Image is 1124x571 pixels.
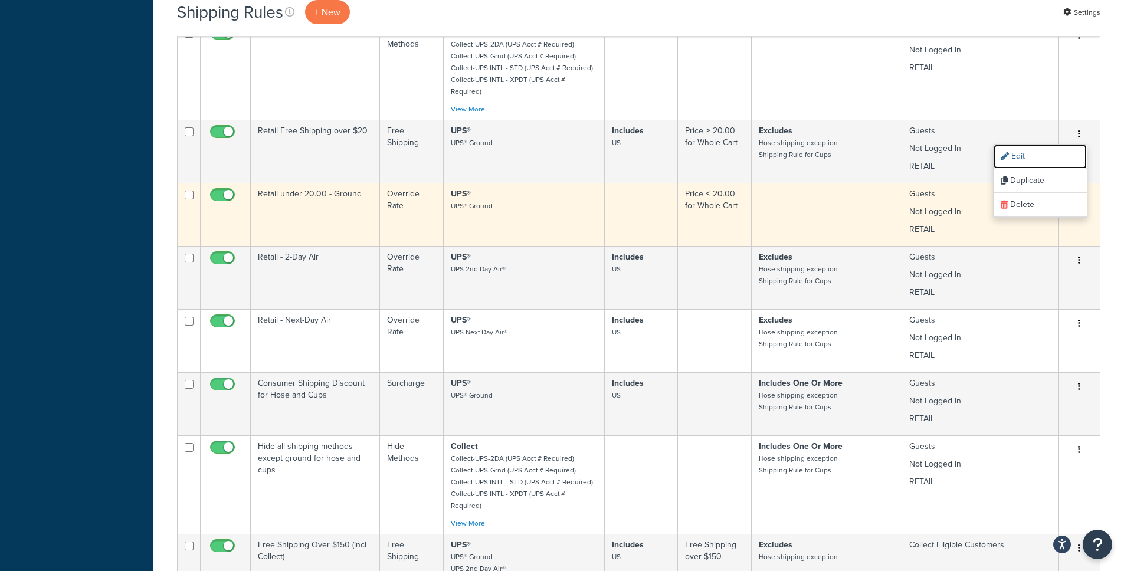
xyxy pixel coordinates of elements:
[251,309,380,372] td: Retail - Next-Day Air
[612,251,644,263] strong: Includes
[759,377,843,389] strong: Includes One Or More
[759,440,843,452] strong: Includes One Or More
[1063,4,1100,21] a: Settings
[451,201,493,211] small: UPS® Ground
[612,327,621,337] small: US
[612,314,644,326] strong: Includes
[451,104,485,114] a: View More
[451,39,593,97] small: Collect-UPS-2DA (UPS Acct # Required) Collect-UPS-Grnd (UPS Acct # Required) Collect-UPS INTL - S...
[380,183,444,246] td: Override Rate
[612,124,644,137] strong: Includes
[251,183,380,246] td: Retail under 20.00 - Ground
[251,21,380,120] td: Retail Hide Shipping Methods
[994,193,1087,217] a: Delete
[759,124,792,137] strong: Excludes
[902,183,1059,246] td: Guests
[902,435,1059,534] td: Guests
[380,21,444,120] td: Hide Methods
[380,309,444,372] td: Override Rate
[759,264,838,286] small: Hose shipping exception Shipping Rule for Cups
[451,188,471,200] strong: UPS®
[902,21,1059,120] td: Guests
[909,44,1051,56] p: Not Logged In
[451,137,493,148] small: UPS® Ground
[251,435,380,534] td: Hide all shipping methods except ground for hose and cups
[451,314,471,326] strong: UPS®
[451,251,471,263] strong: UPS®
[909,224,1051,235] p: RETAIL
[759,539,792,551] strong: Excludes
[451,124,471,137] strong: UPS®
[909,143,1051,155] p: Not Logged In
[251,120,380,183] td: Retail Free Shipping over $20
[759,327,838,349] small: Hose shipping exception Shipping Rule for Cups
[612,377,644,389] strong: Includes
[902,309,1059,372] td: Guests
[902,246,1059,309] td: Guests
[251,372,380,435] td: Consumer Shipping Discount for Hose and Cups
[909,476,1051,488] p: RETAIL
[909,458,1051,470] p: Not Logged In
[678,183,752,246] td: Price ≤ 20.00 for Whole Cart
[909,269,1051,281] p: Not Logged In
[1083,530,1112,559] button: Open Resource Center
[451,539,471,551] strong: UPS®
[380,372,444,435] td: Surcharge
[759,390,838,412] small: Hose shipping exception Shipping Rule for Cups
[909,395,1051,407] p: Not Logged In
[451,377,471,389] strong: UPS®
[380,120,444,183] td: Free Shipping
[451,453,593,511] small: Collect-UPS-2DA (UPS Acct # Required) Collect-UPS-Grnd (UPS Acct # Required) Collect-UPS INTL - S...
[909,62,1051,74] p: RETAIL
[909,206,1051,218] p: Not Logged In
[759,251,792,263] strong: Excludes
[451,327,507,337] small: UPS Next Day Air®
[994,169,1087,193] a: Duplicate
[759,314,792,326] strong: Excludes
[909,350,1051,362] p: RETAIL
[902,120,1059,183] td: Guests
[678,120,752,183] td: Price ≥ 20.00 for Whole Cart
[612,552,621,562] small: US
[380,435,444,534] td: Hide Methods
[451,264,506,274] small: UPS 2nd Day Air®
[759,552,838,562] small: Hose shipping exception
[909,287,1051,298] p: RETAIL
[994,145,1087,169] a: Edit
[177,1,283,24] h1: Shipping Rules
[380,246,444,309] td: Override Rate
[612,264,621,274] small: US
[759,453,838,475] small: Hose shipping exception Shipping Rule for Cups
[612,390,621,401] small: US
[902,372,1059,435] td: Guests
[451,518,485,529] a: View More
[909,332,1051,344] p: Not Logged In
[251,246,380,309] td: Retail - 2-Day Air
[909,413,1051,425] p: RETAIL
[451,390,493,401] small: UPS® Ground
[612,137,621,148] small: US
[451,440,478,452] strong: Collect
[759,137,838,160] small: Hose shipping exception Shipping Rule for Cups
[612,539,644,551] strong: Includes
[909,160,1051,172] p: RETAIL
